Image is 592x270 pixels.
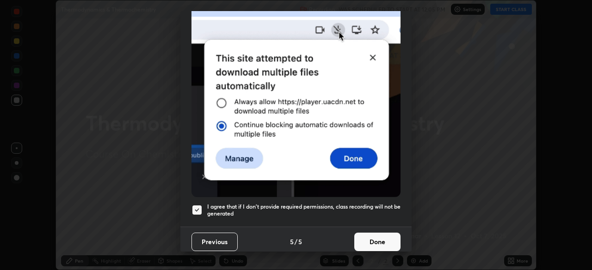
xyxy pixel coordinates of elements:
h4: 5 [290,237,294,246]
h4: / [295,237,297,246]
button: Previous [191,233,238,251]
button: Done [354,233,401,251]
h4: 5 [298,237,302,246]
h5: I agree that if I don't provide required permissions, class recording will not be generated [207,203,401,217]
